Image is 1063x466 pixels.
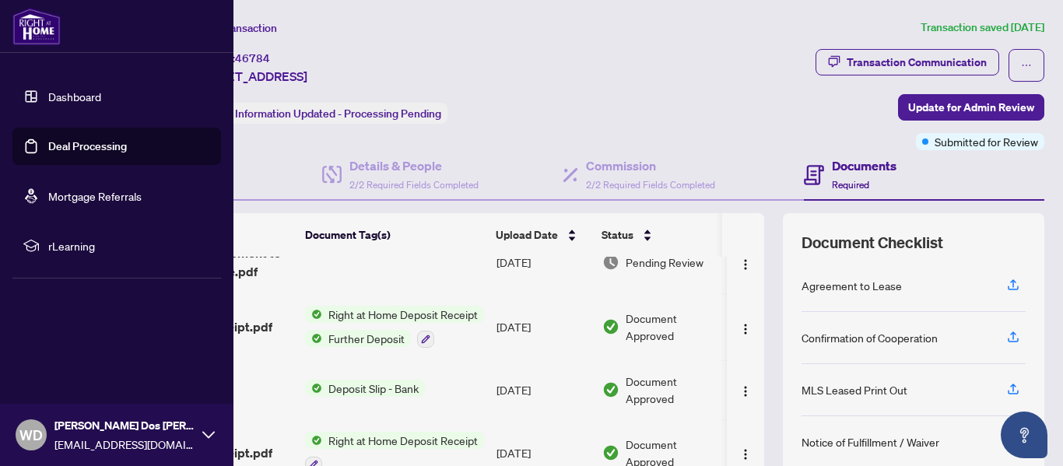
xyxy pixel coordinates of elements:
[739,385,752,398] img: Logo
[602,226,633,244] span: Status
[299,213,489,257] th: Document Tag(s)
[602,318,619,335] img: Document Status
[496,226,558,244] span: Upload Date
[595,213,728,257] th: Status
[908,95,1034,120] span: Update for Admin Review
[54,417,195,434] span: [PERSON_NAME] Dos [PERSON_NAME]
[733,440,758,465] button: Logo
[349,156,479,175] h4: Details & People
[626,373,722,407] span: Document Approved
[602,254,619,271] img: Document Status
[847,50,987,75] div: Transaction Communication
[305,306,484,348] button: Status IconRight at Home Deposit ReceiptStatus IconFurther Deposit
[235,51,270,65] span: 46784
[54,436,195,453] span: [EMAIL_ADDRESS][DOMAIN_NAME]
[832,156,896,175] h4: Documents
[935,133,1038,150] span: Submitted for Review
[48,139,127,153] a: Deal Processing
[322,380,425,397] span: Deposit Slip - Bank
[586,179,715,191] span: 2/2 Required Fields Completed
[802,329,938,346] div: Confirmation of Cooperation
[193,103,447,124] div: Status:
[48,189,142,203] a: Mortgage Referrals
[733,377,758,402] button: Logo
[193,67,307,86] span: [STREET_ADDRESS]
[305,330,322,347] img: Status Icon
[305,380,425,397] button: Status IconDeposit Slip - Bank
[739,448,752,461] img: Logo
[490,293,596,360] td: [DATE]
[48,237,210,254] span: rLearning
[305,432,322,449] img: Status Icon
[816,49,999,75] button: Transaction Communication
[349,179,479,191] span: 2/2 Required Fields Completed
[48,89,101,103] a: Dashboard
[1021,60,1032,71] span: ellipsis
[305,306,322,323] img: Status Icon
[733,250,758,275] button: Logo
[490,231,596,293] td: [DATE]
[802,277,902,294] div: Agreement to Lease
[19,424,43,446] span: WD
[322,432,484,449] span: Right at Home Deposit Receipt
[898,94,1044,121] button: Update for Admin Review
[194,21,277,35] span: View Transaction
[322,306,484,323] span: Right at Home Deposit Receipt
[733,314,758,339] button: Logo
[1001,412,1047,458] button: Open asap
[802,433,939,450] div: Notice of Fulfillment / Waiver
[832,179,869,191] span: Required
[490,360,596,419] td: [DATE]
[739,323,752,335] img: Logo
[602,381,619,398] img: Document Status
[322,330,411,347] span: Further Deposit
[802,381,907,398] div: MLS Leased Print Out
[602,444,619,461] img: Document Status
[626,254,703,271] span: Pending Review
[489,213,595,257] th: Upload Date
[235,107,441,121] span: Information Updated - Processing Pending
[12,8,61,45] img: logo
[305,380,322,397] img: Status Icon
[921,19,1044,37] article: Transaction saved [DATE]
[586,156,715,175] h4: Commission
[802,232,943,254] span: Document Checklist
[626,310,722,344] span: Document Approved
[739,258,752,271] img: Logo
